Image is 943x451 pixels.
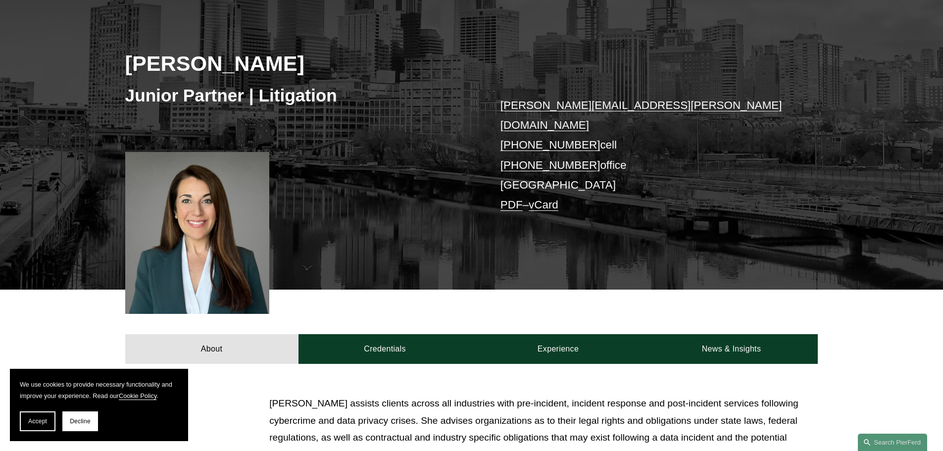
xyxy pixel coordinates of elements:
p: cell office [GEOGRAPHIC_DATA] – [500,96,789,215]
span: Accept [28,418,47,425]
a: Search this site [858,434,927,451]
a: Cookie Policy [119,392,157,400]
a: News & Insights [645,334,818,364]
span: Decline [70,418,91,425]
a: About [125,334,298,364]
section: Cookie banner [10,369,188,441]
button: Accept [20,411,55,431]
p: We use cookies to provide necessary functionality and improve your experience. Read our . [20,379,178,401]
a: Credentials [298,334,472,364]
a: [PERSON_NAME][EMAIL_ADDRESS][PERSON_NAME][DOMAIN_NAME] [500,99,782,131]
h3: Junior Partner | Litigation [125,85,472,106]
a: PDF [500,199,523,211]
a: [PHONE_NUMBER] [500,139,600,151]
button: Decline [62,411,98,431]
a: [PHONE_NUMBER] [500,159,600,171]
h2: [PERSON_NAME] [125,50,472,76]
a: vCard [529,199,558,211]
a: Experience [472,334,645,364]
